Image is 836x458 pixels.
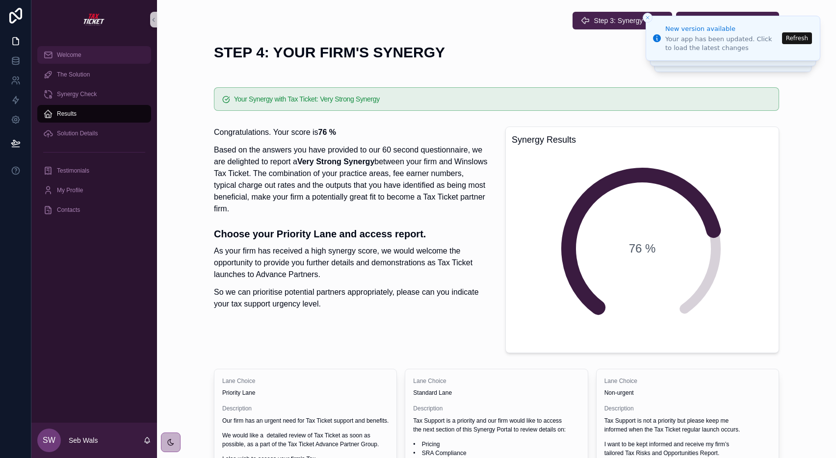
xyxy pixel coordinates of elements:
p: Based on the answers you have provided to our 60 second questionnaire, we are delighted to report... [214,144,488,215]
p: Congratulations. Your score is [214,127,488,138]
span: Lane Choice [604,377,771,385]
span: Non-urgent [604,389,771,397]
span: Contacts [57,206,80,214]
p: We would like a detailed review of Tax Ticket as soon as possible, as a part of the Tax Ticket Ad... [222,431,389,449]
strong: Very Strong Synergy [297,157,374,166]
span: Lane Choice [222,377,389,385]
button: Close toast [643,13,653,23]
span: Testimonials [57,167,89,175]
button: Refresh [782,32,812,44]
h5: Your Synergy with Tax Ticket: Very Strong Synergy [234,96,771,102]
p: I want to be kept informed and receive my firm’s tailored Tax Risks and Opportunities Report. [604,440,771,458]
span: My Profile [57,186,83,194]
p: Tax Support is not a priority but please keep me informed when the Tax Ticket regular launch occurs. [604,416,771,434]
strong: 76 % [318,128,336,136]
div: New version available [665,24,779,34]
p: As your firm has received a high synergy score, we would welcome the opportunity to provide you f... [214,245,488,280]
div: scrollable content [31,39,157,231]
span: 76 % [629,241,656,256]
span: Description [222,405,389,412]
h3: Synergy Results [512,133,773,147]
p: Seb Wals [69,435,98,445]
a: The Solution [37,66,151,83]
a: Solution Details [37,125,151,142]
h1: STEP 4: YOUR FIRM'S SYNERGY [214,45,445,60]
button: Step 3: Synergy Check [573,12,672,29]
span: Description [413,405,579,412]
img: App logo [82,12,106,27]
span: Synergy Check [57,90,97,98]
div: Your app has been updated. Click to load the latest changes [665,35,779,52]
span: Description [604,405,771,412]
a: Contacts [37,201,151,219]
span: Results [57,110,77,118]
p: So we can prioritise potential partners appropriately, please can you indicate your tax support u... [214,286,488,310]
a: Synergy Check [37,85,151,103]
span: SW [43,434,55,446]
span: Welcome [57,51,81,59]
span: Step 3: Synergy Check [594,16,664,25]
a: Testimonials [37,162,151,179]
a: My Profile [37,181,151,199]
span: Priority Lane [222,389,389,397]
h3: Choose your Priority Lane and access report. [214,227,488,241]
span: Solution Details [57,129,98,137]
span: Standard Lane [413,389,579,397]
span: The Solution [57,71,90,78]
p: Our firm has an urgent need for Tax Ticket support and benefits. [222,416,389,425]
p: Tax Support is a priority and our firm would like to access the next section of this Synergy Port... [413,416,579,434]
span: Lane Choice [413,377,579,385]
a: Results [37,105,151,123]
a: Welcome [37,46,151,64]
